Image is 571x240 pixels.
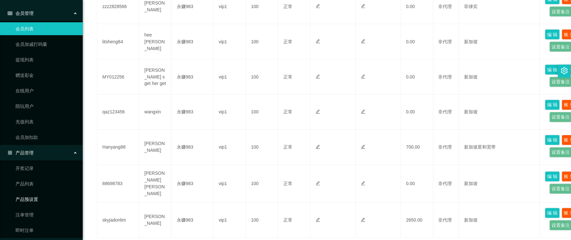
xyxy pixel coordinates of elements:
td: 永赚983 [172,130,214,165]
td: 88698783 [97,165,139,203]
td: 100 [246,203,278,238]
i: 图标: table [8,11,12,16]
i: 图标: edit [361,39,365,44]
button: 编 辑 [545,100,560,110]
td: 新加坡 [459,203,540,238]
span: 正常 [283,4,292,9]
td: Hanyang88 [97,130,139,165]
span: 正常 [283,110,292,115]
td: 0.00 [401,24,433,59]
a: 会员加扣款 [16,131,78,144]
i: 图标: edit [361,4,365,8]
td: vip1 [214,130,246,165]
td: 永赚983 [172,165,214,203]
td: 2650.00 [401,203,433,238]
td: [PERSON_NAME] [139,130,172,165]
a: 在线用户 [16,84,78,97]
i: 图标: appstore-o [8,151,12,155]
td: [PERSON_NAME] [139,203,172,238]
a: 赠送彩金 [16,69,78,82]
span: 产品管理 [8,150,34,155]
i: 图标: edit [316,181,320,186]
td: skyjadonlim [97,203,139,238]
td: 永赚983 [172,203,214,238]
button: 编 辑 [545,135,560,145]
i: 图标: edit [361,74,365,79]
a: 产品预设置 [16,193,78,206]
td: qaz123456 [97,95,139,130]
span: 非代理 [439,4,452,9]
a: 会员列表 [16,22,78,35]
span: 非代理 [439,110,452,115]
td: 新加坡 [459,95,540,130]
i: 图标: edit [316,4,320,8]
span: 正常 [283,74,292,79]
a: 陪玩用户 [16,100,78,113]
td: 新加坡 [459,59,540,95]
i: 图标: edit [361,218,365,222]
i: 图标: edit [361,110,365,114]
td: 永赚983 [172,95,214,130]
td: 永赚983 [172,59,214,95]
i: 图标: edit [316,39,320,44]
i: 图标: edit [316,74,320,79]
td: 100 [246,130,278,165]
span: 非代理 [439,145,452,150]
td: vip1 [214,24,246,59]
span: 正常 [283,218,292,223]
i: 图标: edit [316,145,320,149]
i: 图标: edit [361,145,365,149]
a: 产品列表 [16,177,78,190]
td: 100 [246,59,278,95]
td: 0.00 [401,165,433,203]
td: [PERSON_NAME] [PERSON_NAME] [139,165,172,203]
span: 非代理 [439,218,452,223]
button: 编 辑 [545,65,560,75]
a: 开奖记录 [16,162,78,175]
i: 图标: edit [361,181,365,186]
a: 会员加减打码量 [16,38,78,51]
button: 编 辑 [545,29,560,40]
a: 注单管理 [16,208,78,221]
span: 非代理 [439,74,452,79]
td: wangxin [139,95,172,130]
a: 即时注单 [16,224,78,237]
i: 图标: edit [316,218,320,222]
td: 0.00 [401,59,433,95]
span: 正常 [283,181,292,186]
td: vip1 [214,59,246,95]
a: 充值列表 [16,115,78,128]
td: vip1 [214,165,246,203]
td: vip1 [214,203,246,238]
td: 新加坡 [459,24,540,59]
td: hee [PERSON_NAME] [139,24,172,59]
td: 100 [246,24,278,59]
span: 非代理 [439,39,452,44]
td: 100 [246,95,278,130]
td: 100 [246,165,278,203]
i: 图标: edit [316,110,320,114]
a: 提现列表 [16,53,78,66]
span: 非代理 [439,181,452,186]
td: MY012256 [97,59,139,95]
i: 图标: setting [561,67,568,74]
td: [PERSON_NAME] s get her get [139,59,172,95]
button: 编 辑 [545,208,560,218]
td: 新加坡 [459,165,540,203]
span: 会员管理 [8,11,34,16]
td: 新加坡星和宽带 [459,130,540,165]
td: 永赚983 [172,24,214,59]
td: 0.00 [401,95,433,130]
td: 700.00 [401,130,433,165]
td: vip1 [214,95,246,130]
span: 正常 [283,145,292,150]
button: 编 辑 [545,172,560,182]
td: litsheng84 [97,24,139,59]
span: 正常 [283,39,292,44]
